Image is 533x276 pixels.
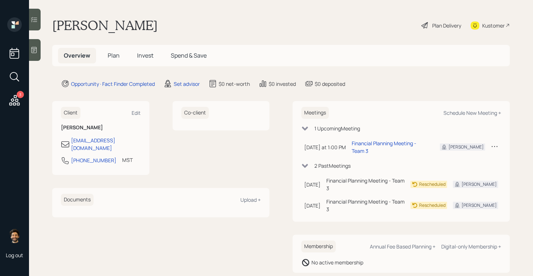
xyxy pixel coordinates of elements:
[462,202,497,209] div: [PERSON_NAME]
[315,80,345,88] div: $0 deposited
[61,107,80,119] h6: Client
[443,109,501,116] div: Schedule New Meeting +
[71,156,116,164] div: [PHONE_NUMBER]
[441,243,501,250] div: Digital-only Membership +
[7,229,22,243] img: eric-schwartz-headshot.png
[419,202,446,209] div: Rescheduled
[108,51,120,59] span: Plan
[240,196,261,203] div: Upload +
[71,137,141,152] div: [EMAIL_ADDRESS][DOMAIN_NAME]
[219,80,250,88] div: $0 net-worth
[71,80,155,88] div: Opportunity · Fact Finder Completed
[61,194,94,206] h6: Documents
[61,125,141,131] h6: [PERSON_NAME]
[326,198,405,213] div: Financial Planning Meeting - Team 3
[174,80,200,88] div: Set advisor
[311,259,363,266] div: No active membership
[449,144,484,150] div: [PERSON_NAME]
[6,252,23,259] div: Log out
[314,162,351,170] div: 2 Past Meeting s
[171,51,207,59] span: Spend & Save
[52,17,158,33] h1: [PERSON_NAME]
[64,51,90,59] span: Overview
[482,22,505,29] div: Kustomer
[432,22,461,29] div: Plan Delivery
[304,202,321,209] div: [DATE]
[301,241,336,252] h6: Membership
[419,181,446,188] div: Rescheduled
[137,51,153,59] span: Invest
[304,181,321,188] div: [DATE]
[269,80,296,88] div: $0 invested
[122,156,133,164] div: MST
[326,177,405,192] div: Financial Planning Meeting - Team 3
[370,243,435,250] div: Annual Fee Based Planning +
[181,107,209,119] h6: Co-client
[314,125,360,132] div: 1 Upcoming Meeting
[304,143,346,151] div: [DATE] at 1:00 PM
[132,109,141,116] div: Edit
[462,181,497,188] div: [PERSON_NAME]
[17,91,24,98] div: 3
[352,139,428,155] div: Financial Planning Meeting - Team 3
[301,107,329,119] h6: Meetings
